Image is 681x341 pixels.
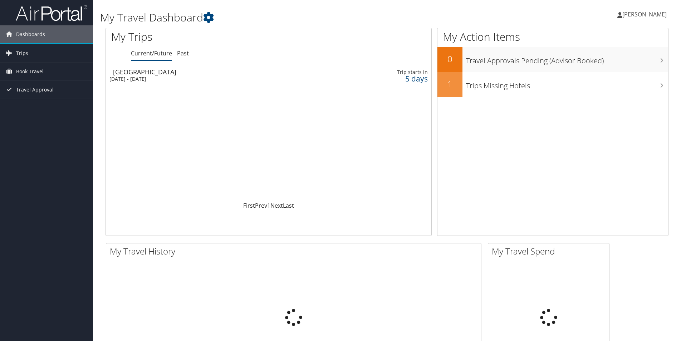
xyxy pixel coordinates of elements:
[16,5,87,21] img: airportal-logo.png
[466,52,668,66] h3: Travel Approvals Pending (Advisor Booked)
[437,78,462,90] h2: 1
[110,245,481,257] h2: My Travel History
[466,77,668,91] h3: Trips Missing Hotels
[16,25,45,43] span: Dashboards
[113,69,311,75] div: [GEOGRAPHIC_DATA]
[177,49,189,57] a: Past
[16,63,44,80] span: Book Travel
[109,76,308,82] div: [DATE] - [DATE]
[492,245,609,257] h2: My Travel Spend
[437,29,668,44] h1: My Action Items
[131,49,172,57] a: Current/Future
[437,53,462,65] h2: 0
[100,10,482,25] h1: My Travel Dashboard
[267,202,270,209] a: 1
[437,47,668,72] a: 0Travel Approvals Pending (Advisor Booked)
[270,202,283,209] a: Next
[353,75,428,82] div: 5 days
[283,202,294,209] a: Last
[16,81,54,99] span: Travel Approval
[353,69,428,75] div: Trip starts in
[617,4,674,25] a: [PERSON_NAME]
[16,44,28,62] span: Trips
[622,10,667,18] span: [PERSON_NAME]
[243,202,255,209] a: First
[111,29,290,44] h1: My Trips
[255,202,267,209] a: Prev
[437,72,668,97] a: 1Trips Missing Hotels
